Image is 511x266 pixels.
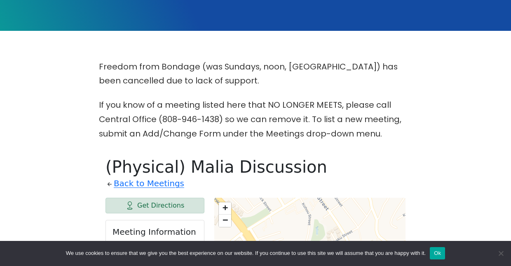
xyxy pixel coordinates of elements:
span: + [223,202,228,213]
a: Back to Meetings [114,177,184,191]
span: We use cookies to ensure that we give you the best experience on our website. If you continue to ... [66,249,426,257]
h1: (Physical) Malia Discussion [105,157,406,177]
p: Freedom from Bondage (was Sundays, noon, [GEOGRAPHIC_DATA]) has been cancelled due to lack of sup... [99,60,412,88]
a: Get Directions [105,198,204,213]
h2: Meeting Information [113,227,197,237]
a: Zoom in [219,202,231,215]
span: No [497,249,505,257]
span: − [223,215,228,225]
p: If you know of a meeting listed here that NO LONGER MEETS, please call Central Office (808-946-14... [99,98,412,141]
button: Ok [430,247,445,259]
a: Zoom out [219,215,231,227]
